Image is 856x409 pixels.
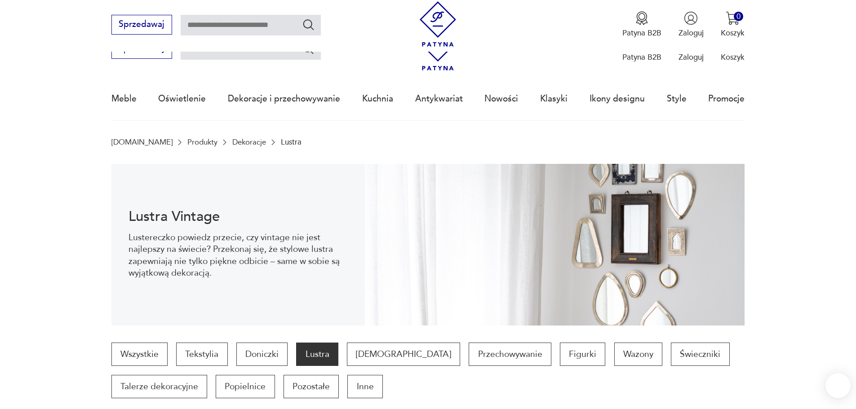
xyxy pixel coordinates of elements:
a: Wazony [614,343,662,366]
a: Inne [347,375,382,398]
a: Klasyki [540,78,568,119]
a: Ikony designu [590,78,645,119]
a: Produkty [187,138,217,146]
a: Kuchnia [362,78,393,119]
a: [DEMOGRAPHIC_DATA] [347,343,460,366]
iframe: Smartsupp widget button [825,373,851,398]
a: Ikona medaluPatyna B2B [622,11,661,38]
img: Ikona koszyka [726,11,740,25]
a: Figurki [560,343,605,366]
p: Lustereczko powiedz przecie, czy vintage nie jest najlepszy na świecie? Przekonaj się, że stylowe... [129,232,347,279]
a: Pozostałe [284,375,339,398]
a: Świeczniki [671,343,729,366]
p: Koszyk [721,52,745,62]
a: Nowości [484,78,518,119]
a: Style [667,78,687,119]
a: Lustra [296,343,338,366]
p: Zaloguj [679,28,704,38]
h1: Lustra Vintage [129,210,347,223]
a: Oświetlenie [158,78,206,119]
button: Szukaj [302,18,315,31]
a: Dekoracje i przechowywanie [228,78,340,119]
a: Przechowywanie [469,343,551,366]
p: Lustra [281,138,302,146]
button: Sprzedawaj [111,15,172,35]
a: Meble [111,78,137,119]
p: Patyna B2B [622,52,661,62]
img: Ikona medalu [635,11,649,25]
button: Zaloguj [679,11,704,38]
p: Zaloguj [679,52,704,62]
p: Koszyk [721,28,745,38]
p: Patyna B2B [622,28,661,38]
a: Tekstylia [176,343,227,366]
button: Patyna B2B [622,11,661,38]
a: Doniczki [236,343,288,366]
img: Lustra [365,164,745,325]
button: Szukaj [302,42,315,55]
img: Ikonka użytkownika [684,11,698,25]
a: Antykwariat [415,78,463,119]
a: Popielnice [216,375,275,398]
a: Sprzedawaj [111,22,172,29]
a: Talerze dekoracyjne [111,375,207,398]
a: [DOMAIN_NAME] [111,138,173,146]
a: Wszystkie [111,343,168,366]
a: Promocje [708,78,745,119]
div: 0 [734,12,743,21]
a: Sprzedawaj [111,46,172,53]
a: Dekoracje [232,138,266,146]
img: Patyna - sklep z meblami i dekoracjami vintage [415,1,461,47]
button: 0Koszyk [721,11,745,38]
